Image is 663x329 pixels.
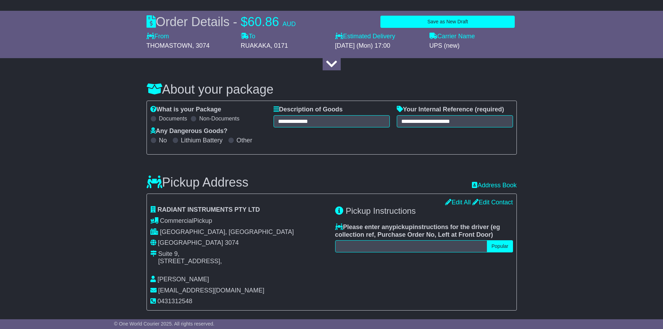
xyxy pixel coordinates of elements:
[346,206,416,216] span: Pickup Instructions
[472,199,513,206] a: Edit Contact
[147,42,192,49] span: THOMASTOWN
[397,106,504,113] label: Your Internal Reference (required)
[199,115,239,122] label: Non-Documents
[241,42,271,49] span: RUAKAKA
[147,83,517,96] h3: About your package
[158,276,209,283] span: [PERSON_NAME]
[150,106,221,113] label: What is your Package
[393,224,413,230] span: pickup
[380,16,515,28] button: Save as New Draft
[158,206,260,213] span: RADIANT INSTRUMENTS PTY LTD
[159,137,167,144] label: No
[159,115,187,122] label: Documents
[147,175,248,189] h3: Pickup Address
[445,199,471,206] a: Edit All
[158,250,222,258] div: Suite 9,
[158,258,222,265] div: [STREET_ADDRESS],
[150,127,228,135] label: Any Dangerous Goods?
[472,182,516,189] a: Address Book
[487,240,513,252] button: Popular
[237,137,252,144] label: Other
[248,15,279,29] span: 60.86
[429,33,475,40] label: Carrier Name
[158,298,192,305] span: 0431312548
[335,42,423,50] div: [DATE] (Mon) 17:00
[225,239,239,246] span: 3074
[158,239,223,246] span: [GEOGRAPHIC_DATA]
[160,217,194,224] span: Commercial
[158,287,265,294] span: [EMAIL_ADDRESS][DOMAIN_NAME]
[283,21,296,28] span: AUD
[192,42,210,49] span: , 3074
[114,321,215,327] span: © One World Courier 2025. All rights reserved.
[241,15,248,29] span: $
[274,106,343,113] label: Description of Goods
[150,217,328,225] div: Pickup
[241,33,255,40] label: To
[335,33,423,40] label: Estimated Delivery
[160,228,294,235] span: [GEOGRAPHIC_DATA], [GEOGRAPHIC_DATA]
[335,224,513,238] label: Please enter any instructions for the driver ( )
[429,42,517,50] div: UPS (new)
[147,14,296,29] div: Order Details -
[147,33,169,40] label: From
[335,224,500,238] span: eg collection ref, Purchase Order No, Left at Front Door
[181,137,223,144] label: Lithium Battery
[271,42,288,49] span: , 0171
